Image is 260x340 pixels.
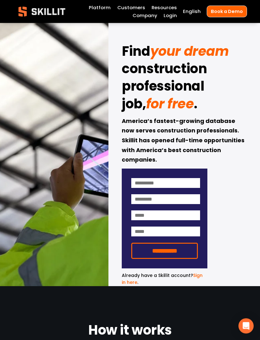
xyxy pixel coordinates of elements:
[122,42,150,64] strong: Find
[150,42,229,61] em: your dream
[152,3,177,11] a: folder dropdown
[164,12,177,20] a: Login
[89,3,111,11] a: Platform
[207,6,247,17] a: Book a Demo
[146,95,194,113] em: for free
[13,2,71,21] img: Skillit
[183,8,201,15] span: English
[122,272,207,286] p: .
[183,8,201,16] div: language picker
[122,273,203,286] a: Sign in here
[122,273,193,279] span: Already have a Skillit account?
[122,117,246,166] strong: America’s fastest-growing database now serves construction professionals. Skillit has opened full...
[133,12,157,20] a: Company
[238,318,254,334] div: Open Intercom Messenger
[152,4,177,11] span: Resources
[194,94,198,117] strong: .
[122,59,210,116] strong: construction professional job,
[117,3,145,11] a: Customers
